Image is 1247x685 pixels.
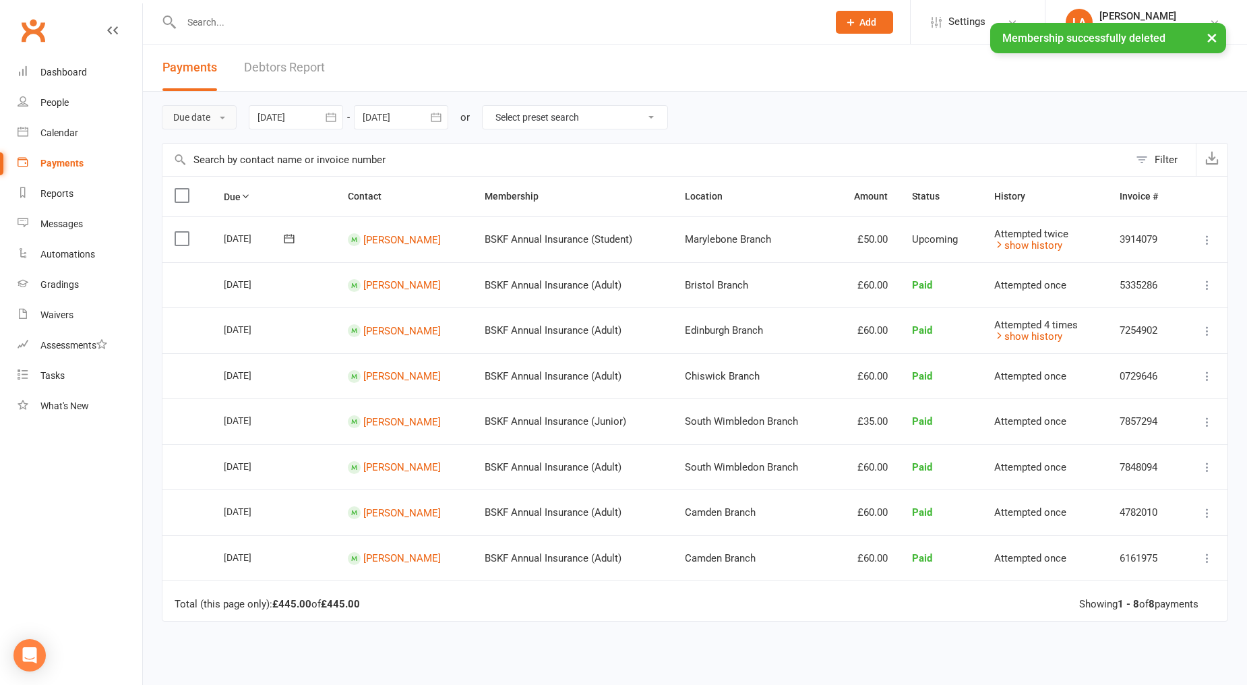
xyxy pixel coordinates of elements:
[40,249,95,260] div: Automations
[175,599,360,610] div: Total (this page only): of
[18,118,142,148] a: Calendar
[994,370,1066,382] span: Attempted once
[460,109,470,125] div: or
[1149,598,1155,610] strong: 8
[673,444,833,490] td: South Wimbledon Branch
[832,398,900,444] td: £35.00
[1099,10,1176,22] div: [PERSON_NAME]
[212,177,336,216] th: Due
[224,228,286,249] div: [DATE]
[994,228,1068,240] span: Attempted twice
[832,307,900,353] td: £60.00
[40,127,78,138] div: Calendar
[859,17,876,28] span: Add
[912,552,932,564] span: Paid
[994,319,1078,331] span: Attempted 4 times
[832,444,900,490] td: £60.00
[673,398,833,444] td: South Wimbledon Branch
[1107,535,1180,581] td: 6161975
[363,461,441,473] a: [PERSON_NAME]
[836,11,893,34] button: Add
[40,67,87,78] div: Dashboard
[363,279,441,291] a: [PERSON_NAME]
[363,233,441,245] a: [PERSON_NAME]
[673,216,833,262] td: Marylebone Branch
[18,361,142,391] a: Tasks
[1099,22,1176,34] div: BSKF
[162,105,237,129] button: Due date
[363,552,441,564] a: [PERSON_NAME]
[900,177,981,216] th: Status
[18,209,142,239] a: Messages
[363,324,441,336] a: [PERSON_NAME]
[485,370,621,382] span: BSKF Annual Insurance (Adult)
[40,340,107,351] div: Assessments
[994,552,1066,564] span: Attempted once
[40,158,84,169] div: Payments
[177,13,818,32] input: Search...
[18,330,142,361] a: Assessments
[1107,262,1180,308] td: 5335286
[18,239,142,270] a: Automations
[40,218,83,229] div: Messages
[994,330,1062,342] a: show history
[485,324,621,336] span: BSKF Annual Insurance (Adult)
[673,262,833,308] td: Bristol Branch
[40,370,65,381] div: Tasks
[994,415,1066,427] span: Attempted once
[485,461,621,473] span: BSKF Annual Insurance (Adult)
[40,279,79,290] div: Gradings
[485,415,626,427] span: BSKF Annual Insurance (Junior)
[485,506,621,518] span: BSKF Annual Insurance (Adult)
[224,456,286,477] div: [DATE]
[912,506,932,518] span: Paid
[40,97,69,108] div: People
[473,177,673,216] th: Membership
[1066,9,1093,36] div: LA
[224,547,286,568] div: [DATE]
[1200,23,1224,52] button: ×
[673,307,833,353] td: Edinburgh Branch
[1118,598,1139,610] strong: 1 - 8
[363,506,441,518] a: [PERSON_NAME]
[1079,599,1198,610] div: Showing of payments
[18,270,142,300] a: Gradings
[224,319,286,340] div: [DATE]
[162,60,217,74] span: Payments
[994,506,1066,518] span: Attempted once
[224,365,286,386] div: [DATE]
[948,7,985,37] span: Settings
[18,300,142,330] a: Waivers
[673,535,833,581] td: Camden Branch
[912,415,932,427] span: Paid
[673,353,833,399] td: Chiswick Branch
[994,279,1066,291] span: Attempted once
[18,391,142,421] a: What's New
[336,177,473,216] th: Contact
[832,353,900,399] td: £60.00
[40,400,89,411] div: What's New
[832,177,900,216] th: Amount
[1107,398,1180,444] td: 7857294
[18,179,142,209] a: Reports
[40,309,73,320] div: Waivers
[224,501,286,522] div: [DATE]
[994,239,1062,251] a: show history
[224,410,286,431] div: [DATE]
[16,13,50,47] a: Clubworx
[912,461,932,473] span: Paid
[485,233,632,245] span: BSKF Annual Insurance (Student)
[1107,444,1180,490] td: 7848094
[18,88,142,118] a: People
[1129,144,1196,176] button: Filter
[832,216,900,262] td: £50.00
[13,639,46,672] div: Open Intercom Messenger
[224,274,286,295] div: [DATE]
[244,44,325,91] a: Debtors Report
[162,44,217,91] button: Payments
[363,415,441,427] a: [PERSON_NAME]
[363,370,441,382] a: [PERSON_NAME]
[272,598,311,610] strong: £445.00
[912,233,958,245] span: Upcoming
[912,370,932,382] span: Paid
